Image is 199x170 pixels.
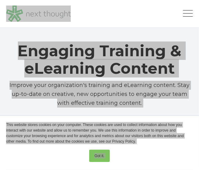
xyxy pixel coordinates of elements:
a: Got it. [89,150,109,162]
p: Improve your organization's training and eLearning content. Stay up-to-date on creative, new oppo... [7,81,192,108]
img: LG - NextThought Logo [6,6,71,22]
div: This website stores cookies on your computer. These cookies are used to collect information about... [6,122,193,144]
button: Open Mobile Menu [183,10,193,18]
h1: Engaging Training & eLearning Content [7,42,192,77]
